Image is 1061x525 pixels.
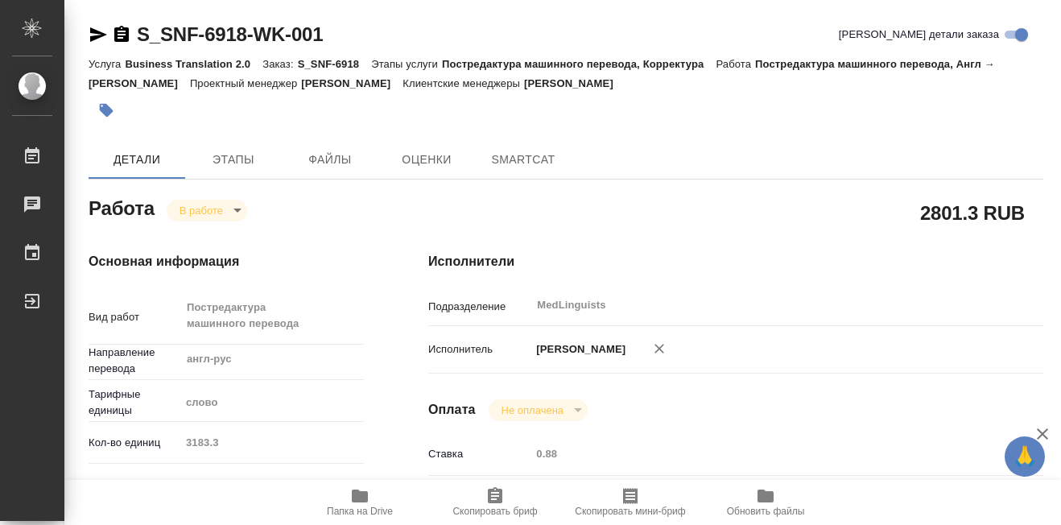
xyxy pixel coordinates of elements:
[524,77,625,89] p: [PERSON_NAME]
[175,204,228,217] button: В работе
[920,199,1025,226] h2: 2801.3 RUB
[301,77,403,89] p: [PERSON_NAME]
[89,435,180,451] p: Кол-во единиц
[190,77,301,89] p: Проектный менеджер
[180,389,364,416] div: слово
[642,331,677,366] button: Удалить исполнителя
[1005,436,1045,477] button: 🙏
[262,58,297,70] p: Заказ:
[298,58,372,70] p: S_SNF-6918
[530,442,992,465] input: Пустое поле
[98,150,175,170] span: Детали
[180,471,364,498] div: Медицина
[371,58,442,70] p: Этапы услуги
[839,27,999,43] span: [PERSON_NAME] детали заказа
[125,58,262,70] p: Business Translation 2.0
[388,150,465,170] span: Оценки
[89,387,180,419] p: Тарифные единицы
[291,150,369,170] span: Файлы
[716,58,755,70] p: Работа
[1011,440,1038,473] span: 🙏
[89,25,108,44] button: Скопировать ссылку для ЯМессенджера
[442,58,716,70] p: Постредактура машинного перевода, Корректура
[530,341,625,358] p: [PERSON_NAME]
[428,446,530,462] p: Ставка
[89,477,180,493] p: Общая тематика
[727,506,805,517] span: Обновить файлы
[327,506,393,517] span: Папка на Drive
[137,23,323,45] a: S_SNF-6918-WK-001
[403,77,524,89] p: Клиентские менеджеры
[89,252,364,271] h4: Основная информация
[485,150,562,170] span: SmartCat
[195,150,272,170] span: Этапы
[89,58,125,70] p: Услуга
[575,506,685,517] span: Скопировать мини-бриф
[427,480,563,525] button: Скопировать бриф
[89,192,155,221] h2: Работа
[497,403,568,417] button: Не оплачена
[112,25,131,44] button: Скопировать ссылку
[563,480,698,525] button: Скопировать мини-бриф
[428,400,476,420] h4: Оплата
[489,399,588,421] div: В работе
[452,506,537,517] span: Скопировать бриф
[89,309,180,325] p: Вид работ
[89,93,124,128] button: Добавить тэг
[89,345,180,377] p: Направление перевода
[167,200,247,221] div: В работе
[292,480,427,525] button: Папка на Drive
[428,252,1043,271] h4: Исполнители
[428,299,530,315] p: Подразделение
[180,431,364,454] input: Пустое поле
[698,480,833,525] button: Обновить файлы
[428,341,530,358] p: Исполнитель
